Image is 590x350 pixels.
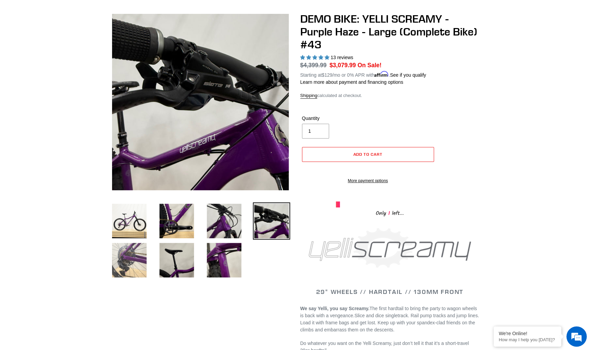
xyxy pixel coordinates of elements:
s: $4,399.99 [300,62,327,69]
img: Load image into Gallery viewer, DEMO BIKE: YELLI SCREAMY - Purple Haze - Large (Complete Bike) #43 [158,242,195,279]
span: $3,079.99 [329,62,356,69]
span: 1 [386,209,392,218]
span: 29" WHEELS // HARDTAIL // 130MM FRONT [316,288,463,296]
a: Learn more about payment and financing options [300,79,403,85]
img: Load image into Gallery viewer, DEMO BIKE: YELLI SCREAMY - Purple Haze - Large (Complete Bike) #43 [205,202,243,240]
button: Add to cart [302,147,434,162]
img: Load image into Gallery viewer, DEMO BIKE: YELLI SCREAMY - Purple Haze - Large (Complete Bike) #43 [158,202,195,240]
img: Load image into Gallery viewer, DEMO BIKE: YELLI SCREAMY - Purple Haze - Large (Complete Bike) #43 [205,242,243,279]
p: How may I help you today? [499,337,556,342]
a: Shipping [300,93,318,99]
span: Add to cart [353,152,383,157]
a: See if you qualify - Learn more about Affirm Financing (opens in modal) [390,72,426,78]
div: calculated at checkout. [300,92,480,99]
div: Only left... [336,207,444,218]
span: $129 [322,72,332,78]
h1: DEMO BIKE: YELLI SCREAMY - Purple Haze - Large (Complete Bike) #43 [300,12,480,51]
div: We're Online! [499,331,556,336]
span: The first hardtail to bring the party to wagon wheels is back with a vengeance. [300,306,477,318]
span: 13 reviews [330,55,353,60]
span: Affirm [374,71,389,77]
p: Slice and dice singletrack. Rail pump tracks and jump lines. Load it with frame bags and get lost... [300,305,480,333]
label: Quantity [302,115,366,122]
span: On Sale! [357,61,381,70]
img: Load image into Gallery viewer, DEMO BIKE: YELLI SCREAMY - Purple Haze - Large (Complete Bike) #43 [253,202,290,240]
img: Load image into Gallery viewer, DEMO BIKE: YELLI SCREAMY - Purple Haze - Large (Complete Bike) #43 [111,202,148,240]
p: Starting at /mo or 0% APR with . [300,70,426,79]
a: More payment options [302,178,434,184]
img: Load image into Gallery viewer, DEMO BIKE: YELLI SCREAMY - Purple Haze - Large (Complete Bike) #43 [111,242,148,279]
b: We say Yelli, you say Screamy. [300,306,370,311]
span: 5.00 stars [300,55,331,60]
